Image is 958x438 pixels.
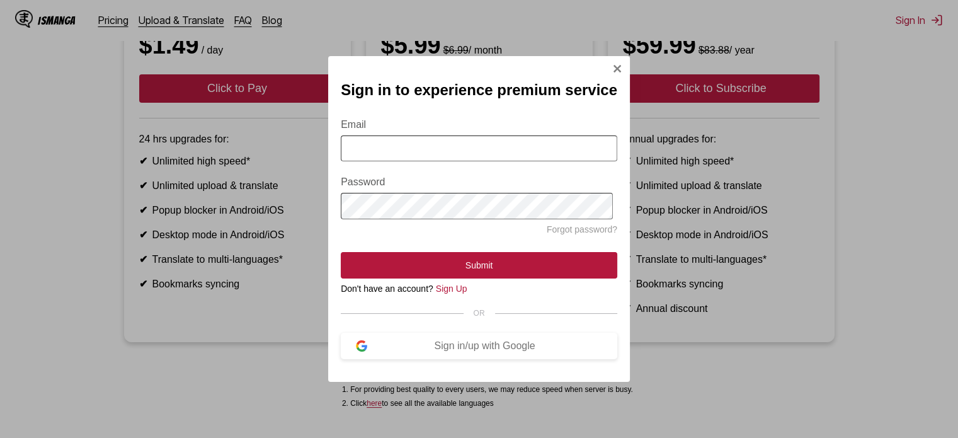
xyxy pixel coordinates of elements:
button: Submit [341,252,617,279]
button: Sign in/up with Google [341,333,617,359]
div: OR [341,309,617,318]
label: Password [341,176,617,188]
label: Email [341,119,617,130]
a: Forgot password? [547,224,617,234]
img: Close [612,64,622,74]
img: google-logo [356,340,367,352]
h2: Sign in to experience premium service [341,81,617,99]
div: Sign In Modal [328,56,630,382]
a: Sign Up [436,284,467,294]
div: Sign in/up with Google [367,340,602,352]
div: Don't have an account? [341,284,617,294]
